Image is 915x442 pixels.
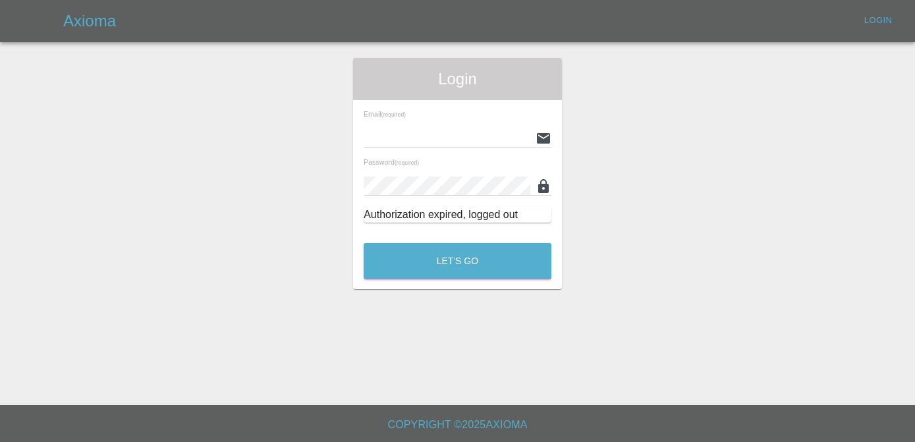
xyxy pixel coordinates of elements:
[364,207,551,223] div: Authorization expired, logged out
[395,160,419,166] small: (required)
[364,69,551,90] span: Login
[11,416,904,434] h6: Copyright © 2025 Axioma
[857,11,899,31] a: Login
[364,158,419,166] span: Password
[364,243,551,279] button: Let's Go
[63,11,116,32] h5: Axioma
[364,110,406,118] span: Email
[381,112,406,118] small: (required)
